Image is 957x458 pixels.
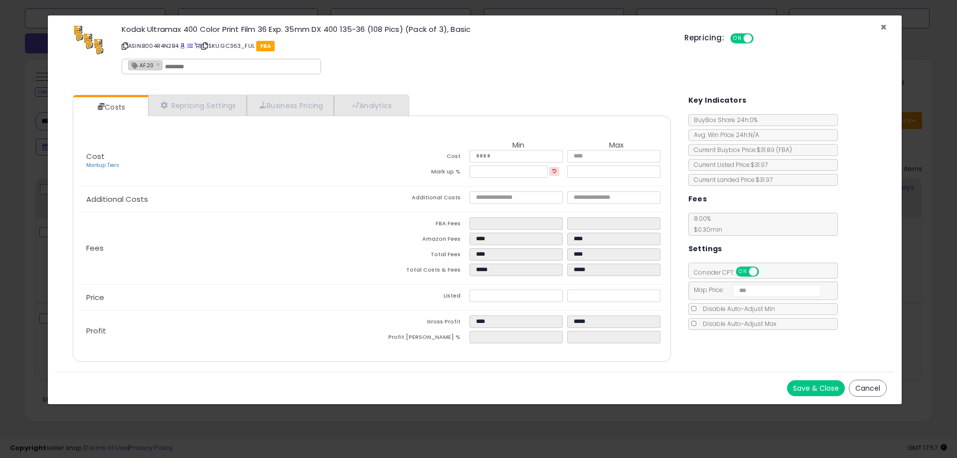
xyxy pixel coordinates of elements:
[698,305,775,313] span: Disable Auto-Adjust Min
[156,60,162,69] a: ×
[689,286,822,294] span: Map Price:
[684,34,724,42] h5: Repricing:
[757,146,792,154] span: $31.89
[689,146,792,154] span: Current Buybox Price:
[689,225,722,234] span: $0.30 min
[776,146,792,154] span: ( FBA )
[372,150,470,165] td: Cost
[689,116,758,124] span: BuyBox Share 24h: 0%
[129,61,154,69] span: AF.20
[194,42,200,50] a: Your listing only
[334,95,408,116] a: Analytics
[689,131,759,139] span: Avg. Win Price 24h: N/A
[372,248,470,264] td: Total Fees
[689,214,722,234] span: 8.00 %
[372,290,470,305] td: Listed
[737,268,749,276] span: ON
[372,233,470,248] td: Amazon Fees
[78,294,372,302] p: Price
[78,153,372,169] p: Cost
[180,42,185,50] a: BuyBox page
[688,243,722,255] h5: Settings
[688,193,707,205] h5: Fees
[122,38,669,54] p: ASIN: B004R4N2B4 | SKU: GC363_FUL
[787,380,845,396] button: Save & Close
[698,319,777,328] span: Disable Auto-Adjust Max
[372,331,470,346] td: Profit [PERSON_NAME] %
[567,141,665,150] th: Max
[731,34,744,43] span: ON
[78,244,372,252] p: Fees
[752,34,768,43] span: OFF
[78,195,372,203] p: Additional Costs
[689,175,773,184] span: Current Landed Price: $31.97
[689,160,768,169] span: Current Listed Price: $31.97
[372,217,470,233] td: FBA Fees
[247,95,334,116] a: Business Pricing
[372,165,470,181] td: Mark up %
[78,327,372,335] p: Profit
[187,42,193,50] a: All offer listings
[372,264,470,279] td: Total Costs & Fees
[688,94,747,107] h5: Key Indicators
[73,97,147,117] a: Costs
[256,41,275,51] span: FBA
[880,20,887,34] span: ×
[148,95,247,116] a: Repricing Settings
[849,380,887,397] button: Cancel
[372,315,470,331] td: Gross Profit
[470,141,567,150] th: Min
[122,25,669,33] h3: Kodak Ultramax 400 Color Print Film 36 Exp. 35mm DX 400 135-36 (108 Pics) (Pack of 3), Basic
[74,25,104,55] img: 51gwvf0Q3zL._SL60_.jpg
[757,268,773,276] span: OFF
[86,161,119,169] a: Markup Tiers
[689,268,772,277] span: Consider CPT:
[372,191,470,207] td: Additional Costs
